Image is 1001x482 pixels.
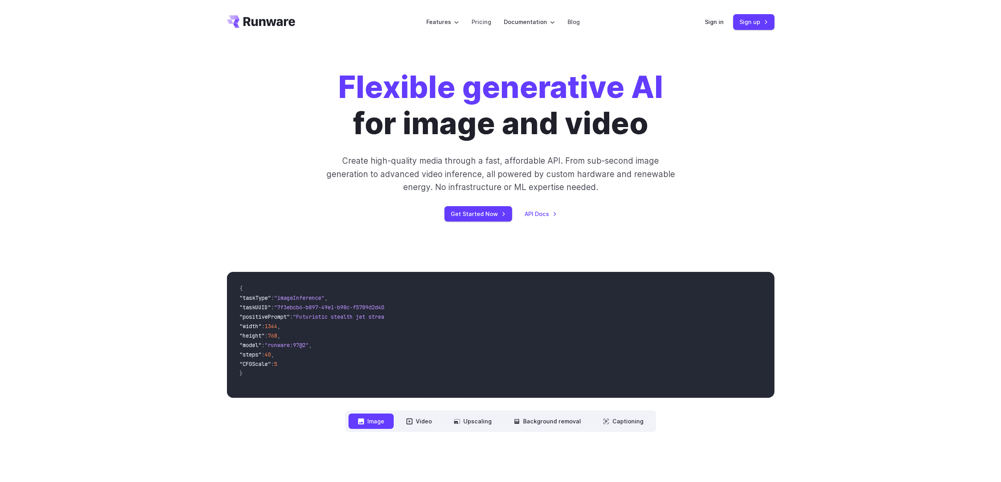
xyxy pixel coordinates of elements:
[324,294,328,301] span: ,
[271,304,274,311] span: :
[271,351,274,358] span: ,
[265,332,268,339] span: :
[568,17,580,26] a: Blog
[265,323,277,330] span: 1344
[274,360,277,368] span: 5
[397,414,441,429] button: Video
[705,17,724,26] a: Sign in
[504,414,590,429] button: Background removal
[262,342,265,349] span: :
[240,304,271,311] span: "taskUUID"
[338,69,663,105] strong: Flexible generative AI
[271,360,274,368] span: :
[240,323,262,330] span: "width"
[262,323,265,330] span: :
[733,14,774,30] a: Sign up
[325,154,676,194] p: Create high-quality media through a fast, affordable API. From sub-second image generation to adv...
[268,332,277,339] span: 768
[274,294,324,301] span: "imageInference"
[262,351,265,358] span: :
[227,15,295,28] a: Go to /
[240,313,290,320] span: "positivePrompt"
[240,285,243,292] span: {
[444,206,512,222] a: Get Started Now
[348,414,394,429] button: Image
[309,342,312,349] span: ,
[240,360,271,368] span: "CFGScale"
[271,294,274,301] span: :
[277,323,280,330] span: ,
[265,342,309,349] span: "runware:97@2"
[240,294,271,301] span: "taskType"
[240,342,262,349] span: "model"
[274,304,394,311] span: "7f3ebcb6-b897-49e1-b98c-f5789d2d40d7"
[293,313,579,320] span: "Futuristic stealth jet streaking through a neon-lit cityscape with glowing purple exhaust"
[426,17,459,26] label: Features
[240,332,265,339] span: "height"
[594,414,653,429] button: Captioning
[240,351,262,358] span: "steps"
[504,17,555,26] label: Documentation
[290,313,293,320] span: :
[444,414,501,429] button: Upscaling
[277,332,280,339] span: ,
[525,209,557,218] a: API Docs
[338,69,663,142] h1: for image and video
[240,370,243,377] span: }
[472,17,491,26] a: Pricing
[265,351,271,358] span: 40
